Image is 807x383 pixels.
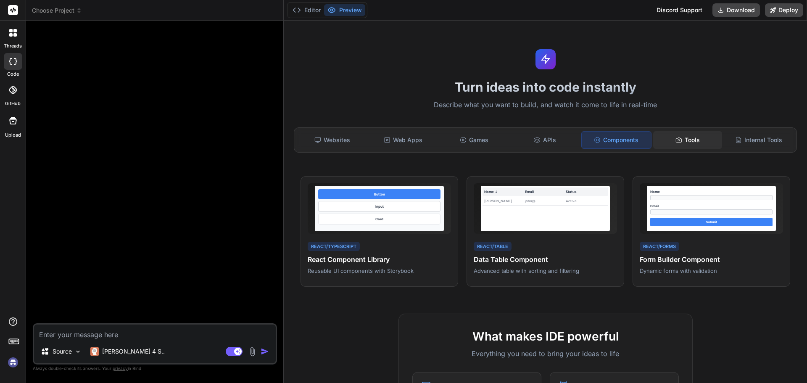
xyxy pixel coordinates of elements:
p: Reusable UI components with Storybook [308,267,451,275]
label: GitHub [5,100,21,107]
button: Preview [324,4,365,16]
div: APIs [510,131,580,149]
label: Upload [5,132,21,139]
div: Web Apps [369,131,438,149]
div: Name [650,189,773,194]
div: Discord Support [651,3,707,17]
button: Deploy [765,3,803,17]
p: Everything you need to bring your ideas to life [412,349,679,359]
h2: What makes IDE powerful [412,328,679,345]
button: Download [712,3,760,17]
div: Games [440,131,509,149]
p: Dynamic forms with validation [640,267,783,275]
p: Describe what you want to build, and watch it come to life in real-time [289,100,802,111]
div: [PERSON_NAME] [484,198,525,203]
div: Status [566,189,607,194]
div: Button [318,189,440,199]
div: Email [650,203,773,209]
div: john@... [525,198,566,203]
div: Active [566,198,607,203]
span: privacy [113,366,128,371]
div: Tools [653,131,723,149]
span: Choose Project [32,6,82,15]
div: Input [318,201,440,212]
div: Card [318,214,440,225]
div: Name ↓ [484,189,525,194]
div: React/TypeScript [308,242,360,251]
p: Advanced table with sorting and filtering [474,267,617,275]
h4: React Component Library [308,254,451,264]
label: threads [4,42,22,50]
div: Internal Tools [724,131,793,149]
div: Websites [298,131,367,149]
p: Source [53,347,72,356]
img: icon [261,347,269,356]
h4: Form Builder Component [640,254,783,264]
h4: Data Table Component [474,254,617,264]
p: [PERSON_NAME] 4 S.. [102,347,165,356]
label: code [7,71,19,78]
img: attachment [248,347,257,357]
h1: Turn ideas into code instantly [289,79,802,95]
div: Components [581,131,651,149]
div: Email [525,189,566,194]
img: signin [6,355,20,370]
div: React/Forms [640,242,679,251]
button: Editor [289,4,324,16]
p: Always double-check its answers. Your in Bind [33,365,277,372]
div: Submit [650,218,773,226]
img: Claude 4 Sonnet [90,347,99,356]
img: Pick Models [74,348,82,355]
div: React/Table [474,242,512,251]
